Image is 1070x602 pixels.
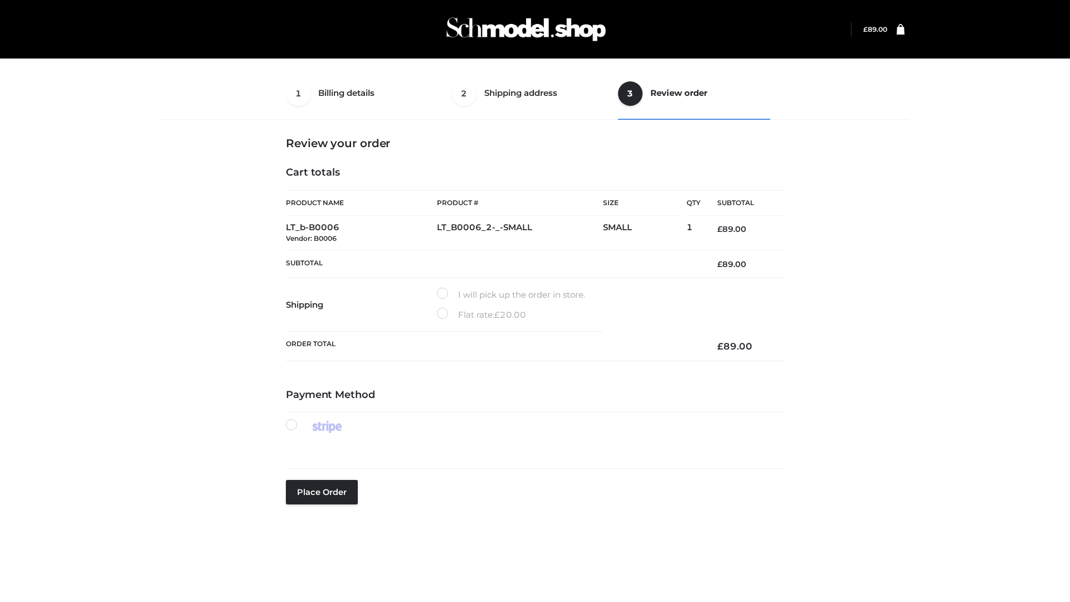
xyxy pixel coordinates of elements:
h4: Cart totals [286,167,784,179]
a: £89.00 [863,25,887,33]
span: £ [717,341,723,352]
td: 1 [687,216,701,251]
th: Product # [437,190,603,216]
td: LT_b-B0006 [286,216,437,251]
th: Subtotal [701,191,784,216]
span: £ [863,25,868,33]
bdi: 89.00 [717,224,746,234]
h4: Payment Method [286,389,784,401]
td: LT_B0006_2-_-SMALL [437,216,603,251]
button: Place order [286,480,358,504]
th: Product Name [286,190,437,216]
bdi: 89.00 [717,259,746,269]
label: I will pick up the order in store. [437,288,585,302]
bdi: 89.00 [717,341,752,352]
span: £ [717,224,722,234]
bdi: 20.00 [494,309,526,320]
th: Qty [687,190,701,216]
th: Size [603,191,681,216]
span: £ [494,309,500,320]
td: SMALL [603,216,687,251]
span: £ [717,259,722,269]
img: Schmodel Admin 964 [442,7,610,51]
th: Subtotal [286,250,701,278]
th: Shipping [286,278,437,332]
label: Flat rate: [437,308,526,322]
small: Vendor: B0006 [286,234,337,242]
h3: Review your order [286,137,784,150]
th: Order Total [286,332,701,361]
bdi: 89.00 [863,25,887,33]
